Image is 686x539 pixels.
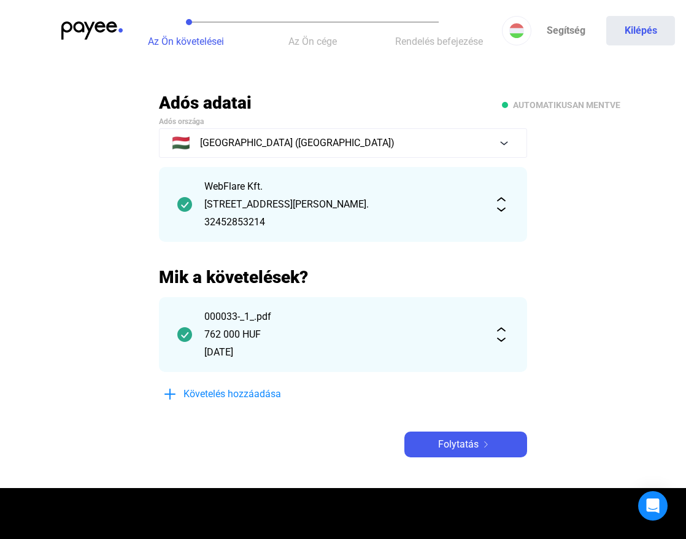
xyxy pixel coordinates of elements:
[494,197,509,212] img: expand
[509,23,524,38] img: HU
[479,441,493,448] img: arrow-right-white
[177,327,192,342] img: checkmark-darker-green-circle
[200,136,395,150] span: [GEOGRAPHIC_DATA] ([GEOGRAPHIC_DATA])
[204,309,482,324] div: 000033-_1_.pdf
[159,266,527,288] h2: Mik a követelések?
[502,16,531,45] button: HU
[438,437,479,452] span: Folytatás
[61,21,123,40] img: payee-logo
[148,36,224,47] span: Az Ön követelései
[404,432,527,457] button: Folytatásarrow-right-white
[494,327,509,342] img: expand
[204,215,482,230] div: 32452853214
[638,491,668,521] div: Open Intercom Messenger
[204,179,482,194] div: WebFlare Kft.
[172,136,190,150] span: 🇭🇺
[183,387,281,401] span: Követelés hozzáadása
[531,16,600,45] a: Segítség
[606,16,675,45] button: Kilépés
[159,92,527,114] h2: Adós adatai
[177,197,192,212] img: checkmark-darker-green-circle
[159,381,343,407] button: plus-blueKövetelés hozzáadása
[395,36,483,47] span: Rendelés befejezése
[288,36,337,47] span: Az Ön cége
[204,327,482,342] div: 762 000 HUF
[204,197,482,212] div: [STREET_ADDRESS][PERSON_NAME].
[204,345,482,360] div: [DATE]
[163,387,177,401] img: plus-blue
[159,128,527,158] button: 🇭🇺[GEOGRAPHIC_DATA] ([GEOGRAPHIC_DATA])
[159,117,204,126] span: Adós országa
